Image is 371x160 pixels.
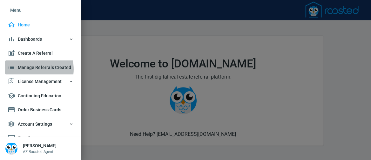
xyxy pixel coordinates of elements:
[8,92,74,100] span: Continuing Education
[5,32,76,46] button: Dashboards
[8,120,74,128] span: Account Settings
[8,134,74,142] span: Sign Out
[8,35,74,43] span: Dashboards
[8,64,74,72] span: Manage Referrals Created
[23,149,57,155] p: AZ Roosted Agent
[23,143,57,149] h6: [PERSON_NAME]
[344,131,366,155] iframe: Chat
[5,46,76,60] a: Create A Referral
[5,74,76,89] button: License Management
[8,21,74,29] span: Home
[5,131,76,145] a: Sign Out
[5,89,76,103] a: Continuing Education
[5,117,76,131] button: Account Settings
[5,18,76,32] a: Home
[8,78,74,86] span: License Management
[8,106,74,114] span: Order Business Cards
[5,3,76,18] li: Menu
[5,103,76,117] a: Order Business Cards
[5,142,18,155] img: Person
[5,60,76,75] a: Manage Referrals Created
[8,49,74,57] span: Create A Referral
